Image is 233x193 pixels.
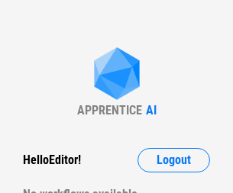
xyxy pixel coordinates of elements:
img: Apprentice AI [86,47,147,103]
button: Logout [138,148,210,172]
span: Logout [157,154,191,166]
div: APPRENTICE [77,103,142,117]
div: AI [146,103,157,117]
div: Hello Editor ! [23,148,81,172]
